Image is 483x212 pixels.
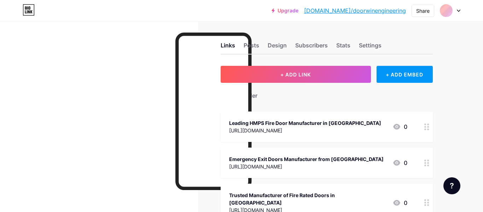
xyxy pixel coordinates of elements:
[295,41,328,54] div: Subscribers
[272,8,298,13] a: Upgrade
[359,41,382,54] div: Settings
[304,6,406,15] a: [DOMAIN_NAME]/doorwinengineering
[268,41,287,54] div: Design
[221,66,371,83] button: + ADD LINK
[416,7,430,15] div: Share
[229,163,384,170] div: [URL][DOMAIN_NAME]
[229,127,381,134] div: [URL][DOMAIN_NAME]
[244,41,259,54] div: Posts
[377,66,433,83] div: + ADD EMBED
[229,119,381,127] div: Leading HMPS Fire Door Manufacturer in [GEOGRAPHIC_DATA]
[221,41,235,54] div: Links
[229,155,384,163] div: Emergency Exit Doors Manufacturer from [GEOGRAPHIC_DATA]
[280,71,311,78] span: + ADD LINK
[392,122,407,131] div: 0
[392,199,407,207] div: 0
[229,191,387,206] div: Trusted Manufacturer of Fire Rated Doors in [GEOGRAPHIC_DATA]
[392,159,407,167] div: 0
[336,41,350,54] div: Stats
